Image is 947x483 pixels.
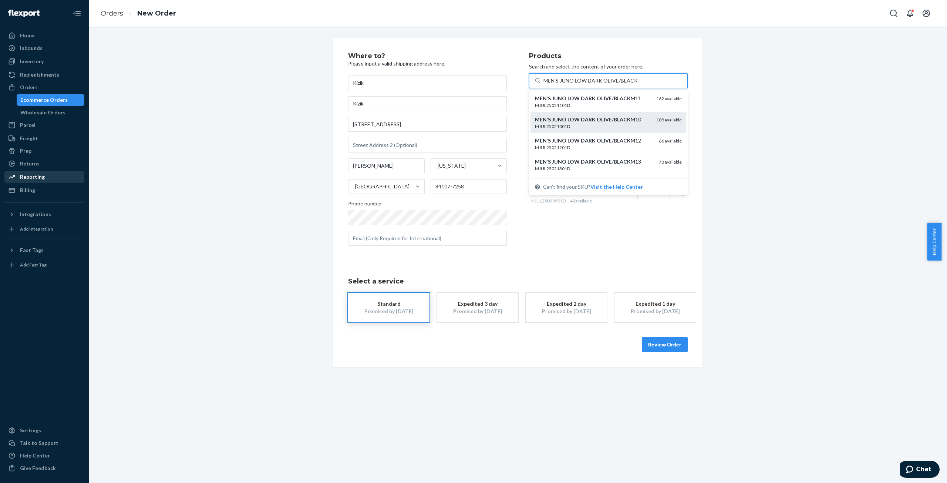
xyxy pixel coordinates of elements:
[20,96,68,104] div: Ecommerce Orders
[4,462,84,474] button: Give Feedback
[359,308,418,315] div: Promised by [DATE]
[4,145,84,157] a: Prep
[20,160,40,167] div: Returns
[535,116,650,123] div: ' / M10
[656,117,682,123] span: 108 available
[4,119,84,131] a: Parcel
[20,173,45,181] div: Reporting
[4,259,84,271] a: Add Fast Tag
[448,308,507,315] div: Promised by [DATE]
[359,300,418,308] div: Standard
[535,165,653,172] div: MJUL25021301D
[626,300,685,308] div: Expedited 1 day
[137,9,176,17] a: New Order
[529,63,688,70] p: Search and select the content of your order here.
[614,158,631,165] em: BLACK
[548,95,551,101] em: S
[597,116,612,123] em: OLIVE
[431,179,507,194] input: ZIP Code
[535,137,547,144] em: MEN
[348,200,382,210] span: Phone number
[614,95,631,101] em: BLACK
[548,137,551,144] em: S
[20,121,36,129] div: Parcel
[4,30,84,41] a: Home
[659,138,682,144] span: 66 available
[4,437,84,449] button: Talk to Support
[927,223,941,261] button: Help Center
[614,293,696,322] button: Expedited 1 dayPromised by [DATE]
[570,198,592,204] span: 42 available
[535,102,650,108] div: MJUL25021101D
[581,158,596,165] em: DARK
[4,244,84,256] button: Fast Tags
[535,158,653,165] div: ' / M13
[535,95,547,101] em: MEN
[590,183,643,191] button: MEN'S JUNO LOW DARK OLIVE/BLACKM11MJUL25021101D162 availableMEN'S JUNO LOW DARK OLIVE/BLACKM10MJU...
[567,158,580,165] em: LOW
[597,95,612,101] em: OLIVE
[20,187,35,194] div: Billing
[581,95,596,101] em: DARK
[348,293,429,322] button: StandardPromised by [DATE]
[4,158,84,170] a: Returns
[348,231,507,246] input: Email (Only Required for International)
[581,137,596,144] em: DARK
[543,77,637,84] input: MEN'S JUNO LOW DARK OLIVE/BLACKM11MJUL25021101D162 availableMEN'S JUNO LOW DARK OLIVE/BLACKM10MJU...
[4,56,84,67] a: Inventory
[530,198,566,204] span: MJUL25020901D
[903,6,917,21] button: Open notifications
[548,158,551,165] em: S
[4,81,84,93] a: Orders
[4,69,84,81] a: Replenishments
[448,300,507,308] div: Expedited 3 day
[552,116,566,123] em: JUNO
[20,246,44,254] div: Fast Tags
[597,158,612,165] em: OLIVE
[348,158,425,173] input: City
[20,32,35,39] div: Home
[659,159,682,165] span: 78 available
[535,158,547,165] em: MEN
[348,96,507,111] input: Company Name
[348,76,507,90] input: First & Last Name
[597,137,612,144] em: OLIVE
[20,135,38,142] div: Freight
[886,6,901,21] button: Open Search Box
[437,162,438,170] input: [US_STATE]
[537,308,596,315] div: Promised by [DATE]
[4,133,84,144] a: Freight
[552,158,566,165] em: JUNO
[20,147,31,155] div: Prep
[548,116,551,123] em: S
[535,95,650,102] div: ' / M11
[20,211,51,218] div: Integrations
[20,439,58,447] div: Talk to Support
[567,116,580,123] em: LOW
[348,278,688,285] h1: Select a service
[348,53,507,60] h2: Where to?
[535,123,650,130] div: MJUL25021001D
[552,137,566,144] em: JUNO
[535,144,653,151] div: MJUL25021201D
[4,450,84,462] a: Help Center
[17,107,85,118] a: Wholesale Orders
[581,116,596,123] em: DARK
[95,3,182,24] ol: breadcrumbs
[354,183,355,190] input: [GEOGRAPHIC_DATA]
[8,10,40,17] img: Flexport logo
[4,223,84,235] a: Add Integration
[101,9,123,17] a: Orders
[348,60,507,67] p: Please input a valid shipping address here.
[20,262,47,268] div: Add Fast Tag
[20,58,44,65] div: Inventory
[919,6,934,21] button: Open account menu
[70,6,84,21] button: Close Navigation
[642,337,688,352] button: Review Order
[20,109,65,116] div: Wholesale Orders
[537,300,596,308] div: Expedited 2 day
[656,96,682,101] span: 162 available
[17,94,85,106] a: Ecommerce Orders
[567,137,580,144] em: LOW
